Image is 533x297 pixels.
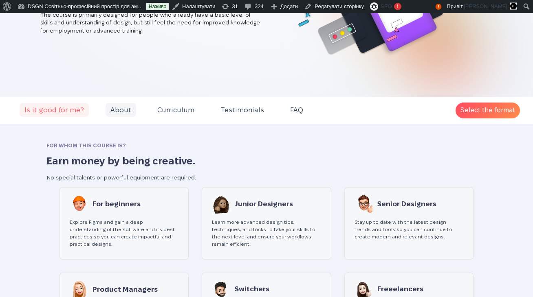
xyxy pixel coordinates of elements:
[93,199,141,210] h5: For beginners
[99,102,143,119] a: About
[46,140,487,151] h5: FOR WHOM THIS COURSE IS?
[355,218,463,240] p: Stay up to date with the latest design trends and tools so you can continue to create modern and ...
[381,3,392,9] span: SEO
[93,284,158,295] h5: Product Managers
[377,199,436,210] h5: Senior Designers
[216,103,269,117] span: Testimonials
[46,154,487,168] h2: Earn money by being creative.
[106,103,136,117] span: About
[146,102,206,119] a: Curriculum
[464,3,507,9] span: [PERSON_NAME]
[456,103,520,118] a: Select the format
[46,174,487,182] p: No special talents or powerful equipment are required.
[394,3,401,10] div: !
[209,102,275,119] a: Testimonials
[279,102,315,119] a: FAQ
[285,103,308,117] span: FAQ
[235,284,269,294] h4: Switchers
[377,284,423,294] h4: Freeelancers
[70,218,178,248] p: Explore Figma and gain a deep understanding of the software and its best practices so you can cre...
[212,218,321,248] p: Learn more advanced design tips, techniques, and tricks to take your skills to the next level and...
[146,3,169,10] a: Наживо
[20,103,89,117] span: Is it good for me?
[436,4,441,10] span: !
[13,102,95,119] a: Is it good for me?
[235,199,293,210] h5: Junior Designers
[152,103,199,117] span: Curriculum
[40,11,260,35] p: The course is primarily designed for people who already have a basic level of skills and understa...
